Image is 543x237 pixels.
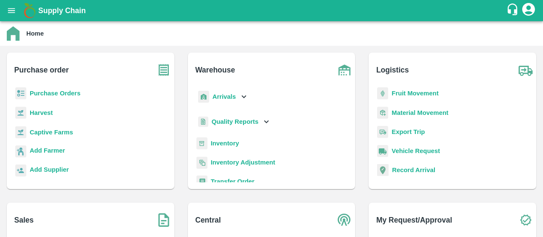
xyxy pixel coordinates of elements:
b: Central [195,214,221,226]
div: Quality Reports [196,113,271,131]
a: Captive Farms [30,129,73,136]
img: recordArrival [377,164,389,176]
b: Add Farmer [30,147,65,154]
img: warehouse [334,59,355,81]
div: customer-support [506,3,521,18]
img: home [7,26,20,41]
img: inventory [196,156,207,169]
b: My Request/Approval [376,214,452,226]
a: Supply Chain [38,5,506,17]
a: Add Farmer [30,146,65,157]
img: fruit [377,87,388,100]
img: reciept [15,87,26,100]
b: Quality Reports [212,118,259,125]
img: check [515,209,536,231]
a: Inventory Adjustment [211,159,275,166]
a: Transfer Order [211,178,255,185]
b: Warehouse [195,64,235,76]
img: central [334,209,355,231]
a: Inventory [211,140,239,147]
img: whArrival [198,91,209,103]
img: delivery [377,126,388,138]
img: supplier [15,165,26,177]
a: Fruit Movement [392,90,439,97]
img: logo [21,2,38,19]
a: Vehicle Request [392,148,440,154]
div: Arrivals [196,87,249,106]
b: Add Supplier [30,166,69,173]
img: soSales [153,209,174,231]
a: Export Trip [392,128,425,135]
a: Add Supplier [30,165,69,176]
img: farmer [15,145,26,158]
img: qualityReport [198,117,208,127]
img: harvest [15,106,26,119]
a: Harvest [30,109,53,116]
b: Home [26,30,44,37]
img: whInventory [196,137,207,150]
a: Purchase Orders [30,90,81,97]
b: Sales [14,214,34,226]
div: account of current user [521,2,536,20]
img: truck [515,59,536,81]
img: harvest [15,126,26,139]
a: Material Movement [392,109,448,116]
b: Logistics [376,64,409,76]
img: whTransfer [196,176,207,188]
b: Arrivals [213,93,236,100]
b: Supply Chain [38,6,86,15]
img: material [377,106,388,119]
img: purchase [153,59,174,81]
button: open drawer [2,1,21,20]
a: Record Arrival [392,167,435,173]
b: Purchase order [14,64,69,76]
img: vehicle [377,145,388,157]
